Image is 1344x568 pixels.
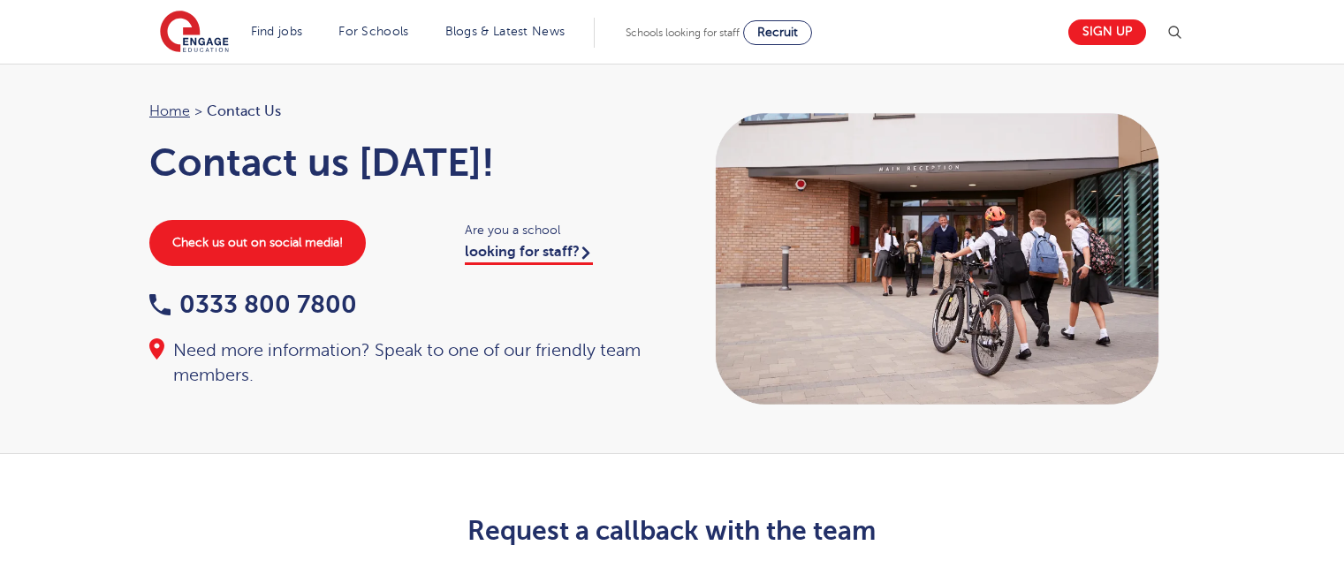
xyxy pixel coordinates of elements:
[626,27,740,39] span: Schools looking for staff
[160,11,229,55] img: Engage Education
[149,140,655,185] h1: Contact us [DATE]!
[194,103,202,119] span: >
[149,100,655,123] nav: breadcrumb
[207,100,281,123] span: Contact Us
[239,516,1105,546] h2: Request a callback with the team
[757,26,798,39] span: Recruit
[445,25,566,38] a: Blogs & Latest News
[1068,19,1146,45] a: Sign up
[251,25,303,38] a: Find jobs
[338,25,408,38] a: For Schools
[465,220,655,240] span: Are you a school
[465,244,593,265] a: looking for staff?
[149,220,366,266] a: Check us out on social media!
[149,291,357,318] a: 0333 800 7800
[743,20,812,45] a: Recruit
[149,103,190,119] a: Home
[149,338,655,388] div: Need more information? Speak to one of our friendly team members.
